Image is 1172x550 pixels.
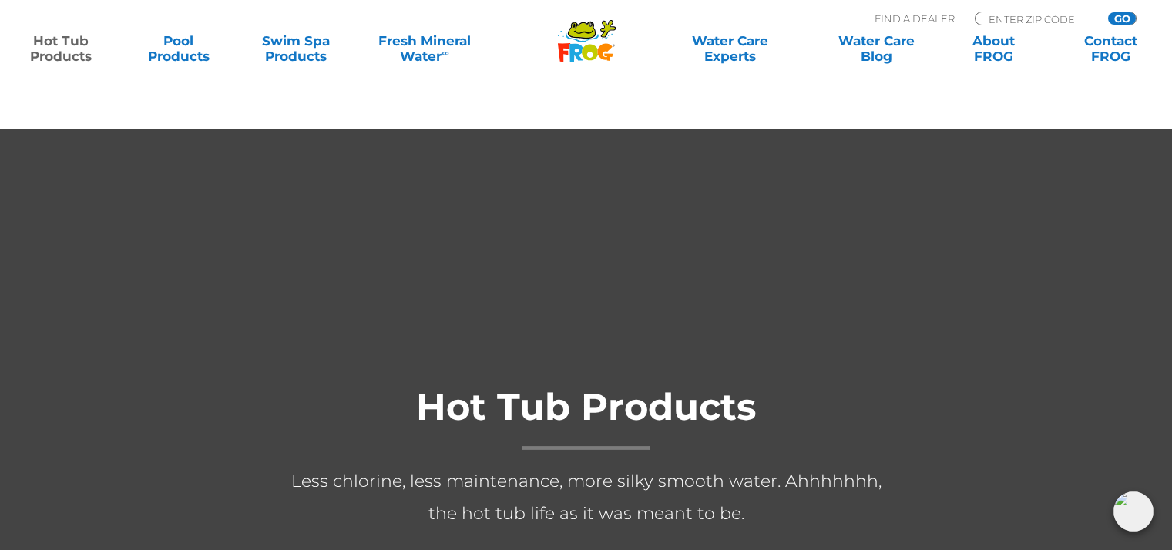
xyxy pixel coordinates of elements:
sup: ∞ [442,47,448,59]
a: PoolProducts [133,33,223,64]
a: Water CareBlog [831,33,922,64]
a: Fresh MineralWater∞ [368,33,482,64]
img: openIcon [1113,491,1154,532]
input: GO [1108,12,1136,25]
p: Find A Dealer [875,12,955,25]
a: Water CareExperts [656,33,804,64]
a: Hot TubProducts [15,33,106,64]
input: Zip Code Form [987,12,1091,25]
p: Less chlorine, less maintenance, more silky smooth water. Ahhhhhhh, the hot tub life as it was me... [278,465,895,530]
a: Swim SpaProducts [250,33,341,64]
a: AboutFROG [948,33,1039,64]
h1: Hot Tub Products [278,387,895,450]
a: ContactFROG [1066,33,1157,64]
